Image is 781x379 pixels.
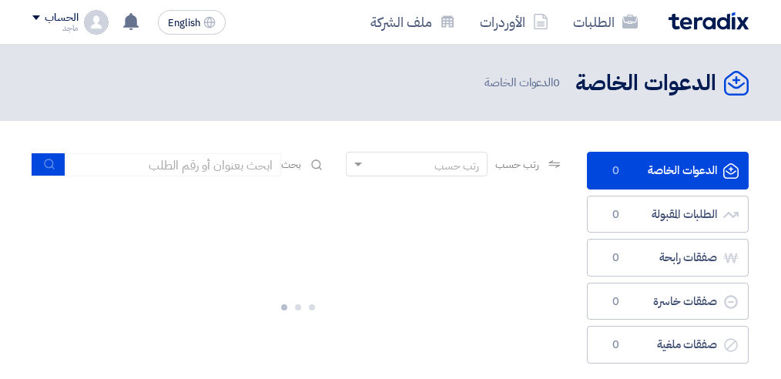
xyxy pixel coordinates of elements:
[587,326,749,364] a: صفقات ملغية0
[606,250,625,266] span: 0
[84,10,109,35] img: profile_test.png
[45,12,78,25] div: الحساب
[575,69,716,99] h2: الدعوات الخاصة
[587,152,749,189] a: الدعوات الخاصة0
[606,163,625,179] span: 0
[32,24,78,32] div: ماجد
[434,158,479,174] div: رتب حسب
[669,12,749,30] img: Teradix logo
[587,196,749,233] a: الطلبات المقبولة0
[358,4,468,40] a: ملف الشركة
[553,74,560,91] span: 0
[65,153,281,176] input: ابحث بعنوان أو رقم الطلب
[606,337,625,353] span: 0
[484,74,563,92] span: الدعوات الخاصة
[561,4,650,40] a: الطلبات
[495,156,539,173] span: رتب حسب
[281,156,301,173] span: بحث
[158,10,226,35] button: English
[606,207,625,223] span: 0
[606,294,625,310] span: 0
[468,4,561,40] a: الأوردرات
[587,239,749,277] a: صفقات رابحة0
[587,283,749,320] a: صفقات خاسرة0
[168,18,200,29] span: English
